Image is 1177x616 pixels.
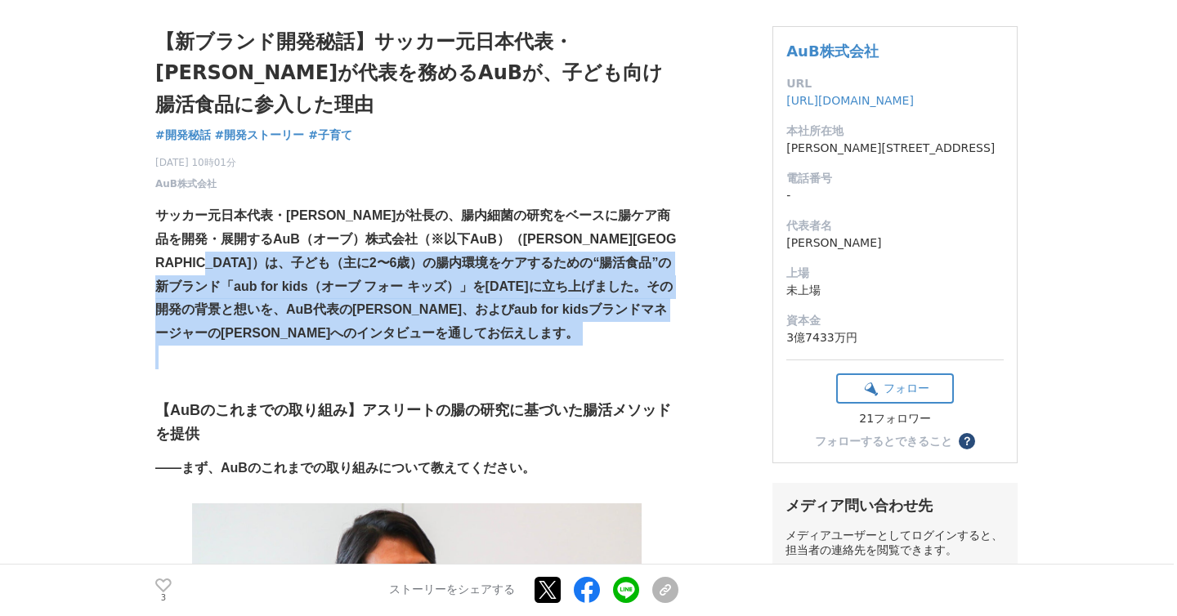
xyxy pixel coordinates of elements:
[786,329,1004,346] dd: 3億7433万円
[215,127,305,142] span: #開発ストーリー
[215,127,305,144] a: #開発ストーリー
[155,402,671,442] strong: 【AuBのこれまでの取り組み】アスリートの腸の研究に基づいた腸活メソッドを提供
[155,461,535,475] strong: ――まず、AuBのこれまでの取り組みについて教えてください。
[786,234,1004,252] dd: [PERSON_NAME]
[155,127,211,144] a: #開発秘話
[786,42,878,60] a: AuB株式会社
[815,435,952,447] div: フォローするとできること
[308,127,352,142] span: #子育て
[389,583,515,598] p: ストーリーをシェアする
[786,75,1004,92] dt: URL
[786,94,914,107] a: [URL][DOMAIN_NAME]
[786,217,1004,234] dt: 代表者名
[155,155,236,170] span: [DATE] 10時01分
[308,127,352,144] a: #子育て
[785,496,1005,516] div: メディア問い合わせ先
[786,282,1004,299] dd: 未上場
[959,433,975,449] button: ？
[785,529,1005,558] div: メディアユーザーとしてログインすると、担当者の連絡先を閲覧できます。
[786,312,1004,329] dt: 資本金
[786,123,1004,140] dt: 本社所在地
[786,187,1004,204] dd: -
[155,176,217,191] a: AuB株式会社
[786,265,1004,282] dt: 上場
[836,412,954,426] div: 21フォロワー
[961,435,973,447] span: ？
[786,140,1004,157] dd: [PERSON_NAME][STREET_ADDRESS]
[155,208,676,340] strong: サッカー元日本代表・[PERSON_NAME]が社長の、腸内細菌の研究をベースに腸ケア商品を開発・展開するAuB（オーブ）株式会社（※以下AuB）（[PERSON_NAME][GEOGRAPHI...
[155,26,678,120] h1: 【新ブランド開発秘話】サッカー元日本代表・[PERSON_NAME]が代表を務めるAuBが、子ども向け腸活食品に参入した理由
[786,170,1004,187] dt: 電話番号
[155,594,172,602] p: 3
[836,373,954,404] button: フォロー
[155,127,211,142] span: #開発秘話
